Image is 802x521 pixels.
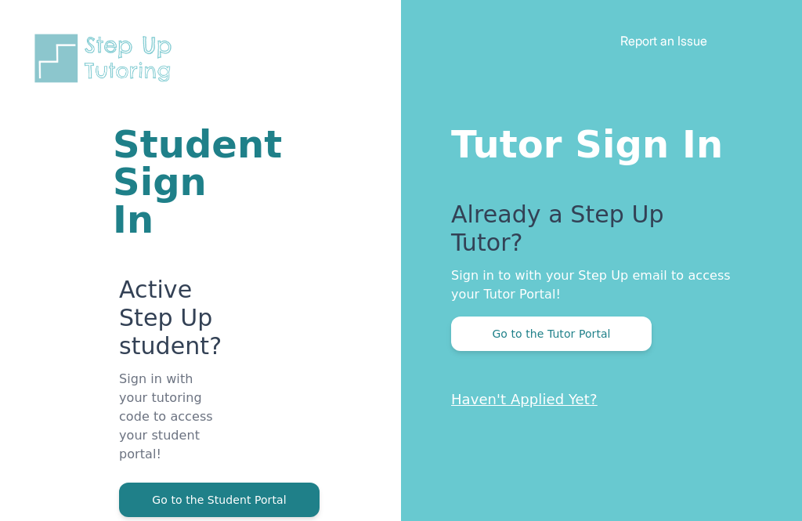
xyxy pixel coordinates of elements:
button: Go to the Tutor Portal [451,317,652,351]
p: Already a Step Up Tutor? [451,201,739,266]
a: Go to the Student Portal [119,492,320,507]
button: Go to the Student Portal [119,483,320,517]
img: Step Up Tutoring horizontal logo [31,31,182,85]
a: Haven't Applied Yet? [451,391,598,407]
p: Active Step Up student? [119,276,213,370]
a: Report an Issue [620,33,707,49]
p: Sign in to with your Step Up email to access your Tutor Portal! [451,266,739,304]
p: Sign in with your tutoring code to access your student portal! [119,370,213,483]
h1: Tutor Sign In [451,119,739,163]
h1: Student Sign In [113,125,213,238]
a: Go to the Tutor Portal [451,326,652,341]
